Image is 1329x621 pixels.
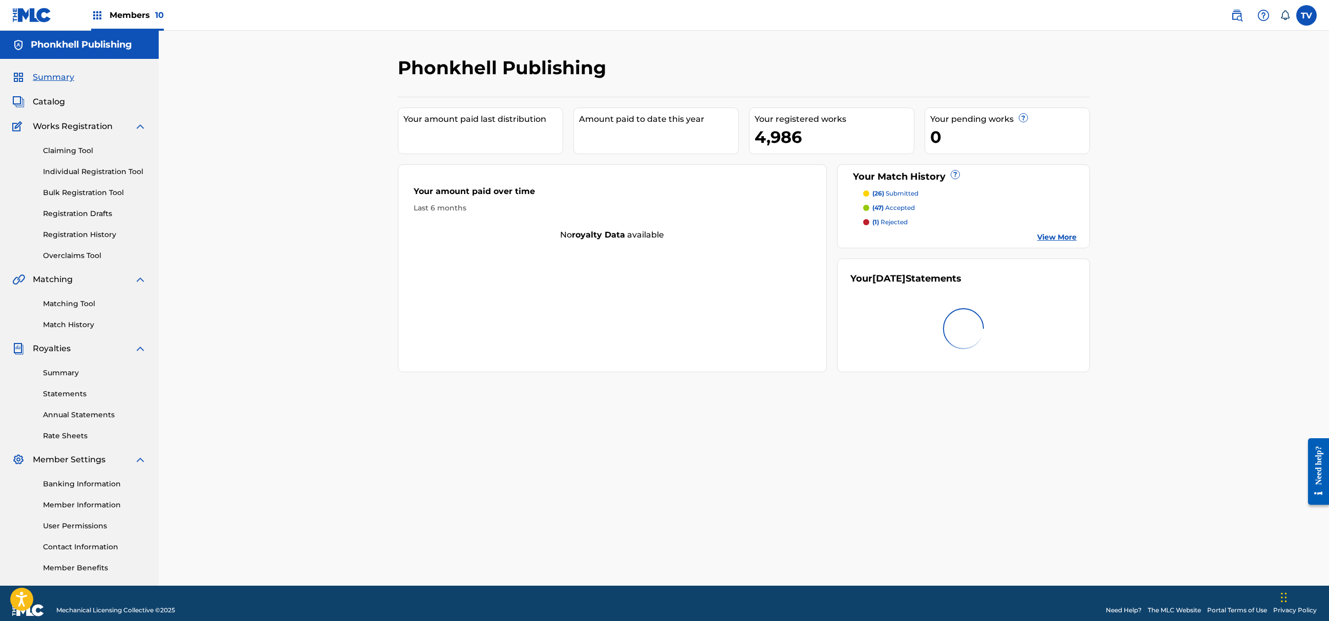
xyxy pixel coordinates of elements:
img: logo [12,604,44,616]
span: Royalties [33,342,71,355]
a: Rate Sheets [43,431,146,441]
span: Summary [33,71,74,83]
div: 0 [930,125,1089,148]
a: Match History [43,319,146,330]
a: Individual Registration Tool [43,166,146,177]
div: User Menu [1296,5,1317,26]
span: Mechanical Licensing Collective © 2025 [56,606,175,615]
a: Statements [43,389,146,399]
div: Notifications [1280,10,1290,20]
a: Member Information [43,500,146,510]
img: expand [134,273,146,286]
span: Matching [33,273,73,286]
h5: Phonkhell Publishing [31,39,132,51]
div: Help [1253,5,1274,26]
a: Contact Information [43,542,146,552]
a: Need Help? [1106,606,1142,615]
img: Catalog [12,96,25,108]
a: The MLC Website [1148,606,1201,615]
a: SummarySummary [12,71,74,83]
a: Summary [43,368,146,378]
iframe: Chat Widget [1278,572,1329,621]
a: Matching Tool [43,298,146,309]
div: Your amount paid over time [414,185,811,203]
div: No available [398,229,826,241]
span: Works Registration [33,120,113,133]
a: CatalogCatalog [12,96,65,108]
div: Your Match History [850,170,1077,184]
img: expand [134,454,146,466]
span: (26) [872,189,884,197]
div: Your registered works [755,113,914,125]
a: (26) submitted [863,189,1077,198]
h2: Phonkhell Publishing [398,56,611,79]
img: Top Rightsholders [91,9,103,22]
a: (47) accepted [863,203,1077,212]
div: 4,986 [755,125,914,148]
img: help [1257,9,1270,22]
span: 10 [155,10,164,20]
span: ? [1019,114,1027,122]
img: preloader [940,305,987,352]
span: (47) [872,204,884,211]
img: MLC Logo [12,8,52,23]
span: ? [951,170,959,179]
a: Member Benefits [43,563,146,573]
strong: royalty data [572,230,625,240]
a: Registration Drafts [43,208,146,219]
div: Your pending works [930,113,1089,125]
img: Summary [12,71,25,83]
img: search [1231,9,1243,22]
img: expand [134,342,146,355]
div: Amount paid to date this year [579,113,738,125]
div: Chat-Widget [1278,572,1329,621]
img: Matching [12,273,25,286]
div: Last 6 months [414,203,811,213]
span: Catalog [33,96,65,108]
span: (1) [872,218,879,226]
img: Member Settings [12,454,25,466]
a: Overclaims Tool [43,250,146,261]
a: Banking Information [43,479,146,489]
a: Bulk Registration Tool [43,187,146,198]
span: Members [110,9,164,21]
a: Annual Statements [43,410,146,420]
p: rejected [872,218,908,227]
a: View More [1037,232,1077,243]
a: Public Search [1227,5,1247,26]
a: Privacy Policy [1273,606,1317,615]
iframe: Resource Center [1300,431,1329,513]
p: submitted [872,189,918,198]
a: (1) rejected [863,218,1077,227]
a: User Permissions [43,521,146,531]
div: Ziehen [1281,582,1287,613]
a: Claiming Tool [43,145,146,156]
span: Member Settings [33,454,105,466]
div: Your amount paid last distribution [403,113,563,125]
span: [DATE] [872,273,906,284]
img: Works Registration [12,120,26,133]
img: Accounts [12,39,25,51]
a: Registration History [43,229,146,240]
p: accepted [872,203,915,212]
a: Portal Terms of Use [1207,606,1267,615]
img: expand [134,120,146,133]
img: Royalties [12,342,25,355]
div: Your Statements [850,272,961,286]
